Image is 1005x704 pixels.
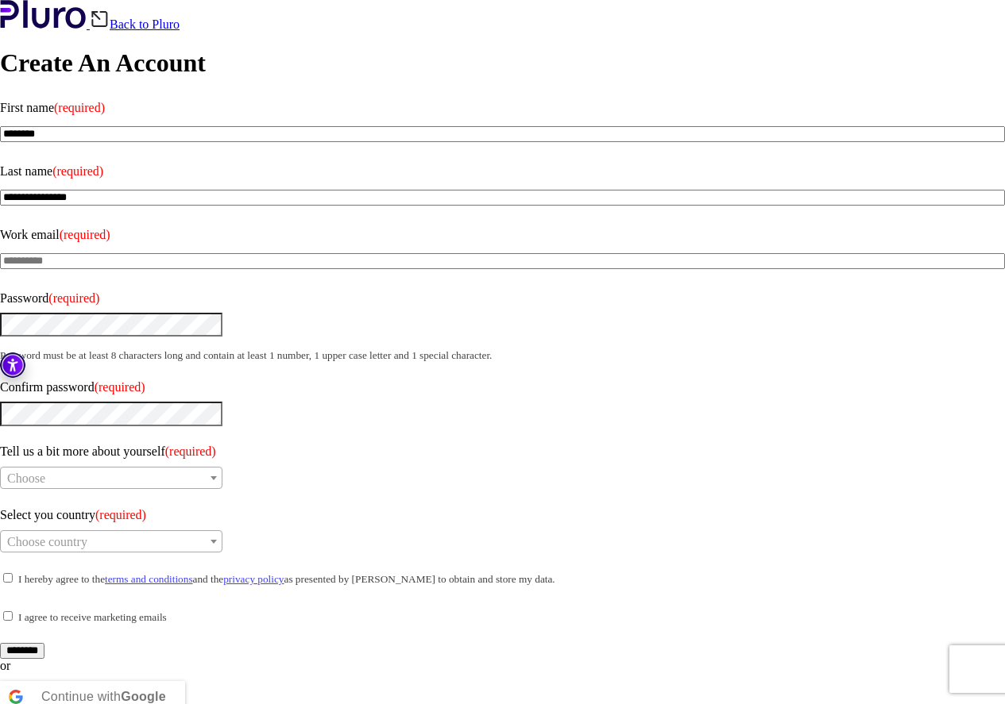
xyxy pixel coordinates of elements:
input: I hereby agree to theterms and conditionsand theprivacy policyas presented by [PERSON_NAME] to ob... [3,573,13,583]
a: privacy policy [223,573,284,585]
small: I hereby agree to the and the as presented by [PERSON_NAME] to obtain and store my data. [18,573,555,585]
input: I agree to receive marketing emails [3,611,13,621]
span: (required) [95,508,146,521]
span: (required) [54,101,105,114]
span: (required) [95,380,145,394]
b: Google [121,690,166,703]
span: (required) [60,228,110,241]
span: Choose country [7,535,87,548]
span: (required) [52,164,103,178]
a: Back to Pluro [90,17,180,31]
small: I agree to receive marketing emails [18,611,167,623]
span: (required) [48,291,99,305]
a: terms and conditions [105,573,193,585]
span: Choose [7,471,45,485]
img: Back icon [90,10,110,29]
span: (required) [165,444,216,458]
